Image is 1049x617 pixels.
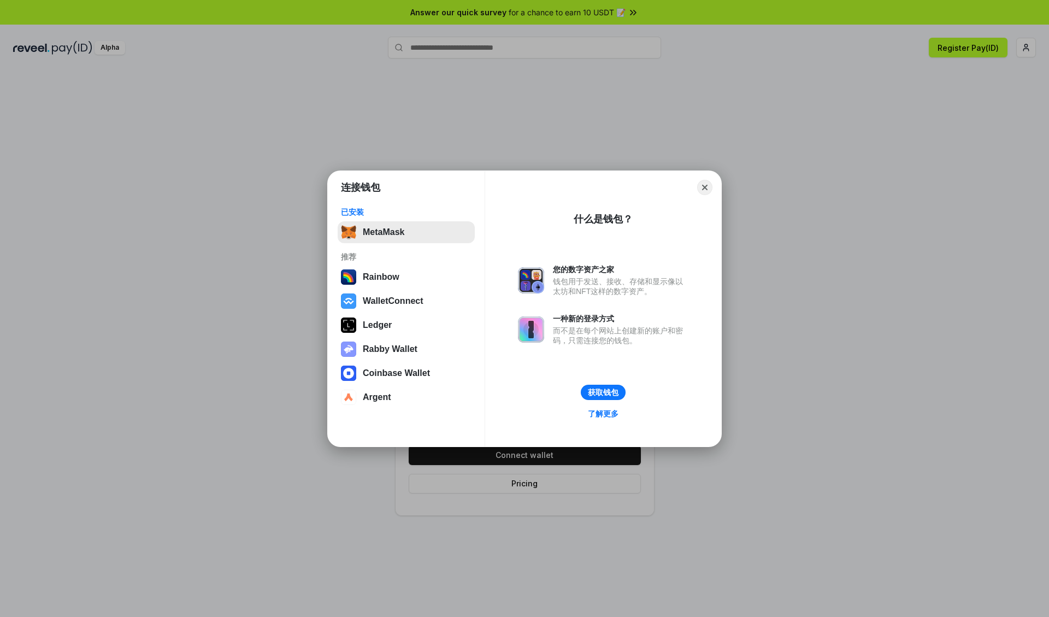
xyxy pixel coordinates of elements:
[518,267,544,293] img: svg+xml,%3Csvg%20xmlns%3D%22http%3A%2F%2Fwww.w3.org%2F2000%2Fsvg%22%20fill%3D%22none%22%20viewBox...
[553,326,688,345] div: 而不是在每个网站上创建新的账户和密码，只需连接您的钱包。
[341,181,380,194] h1: 连接钱包
[341,252,472,262] div: 推荐
[363,392,391,402] div: Argent
[518,316,544,343] img: svg+xml,%3Csvg%20xmlns%3D%22http%3A%2F%2Fwww.w3.org%2F2000%2Fsvg%22%20fill%3D%22none%22%20viewBox...
[363,320,392,330] div: Ledger
[341,293,356,309] img: svg+xml,%3Csvg%20width%3D%2228%22%20height%3D%2228%22%20viewBox%3D%220%200%2028%2028%22%20fill%3D...
[581,385,626,400] button: 获取钱包
[588,409,618,419] div: 了解更多
[338,221,475,243] button: MetaMask
[338,362,475,384] button: Coinbase Wallet
[341,225,356,240] img: svg+xml,%3Csvg%20fill%3D%22none%22%20height%3D%2233%22%20viewBox%3D%220%200%2035%2033%22%20width%...
[341,269,356,285] img: svg+xml,%3Csvg%20width%3D%22120%22%20height%3D%22120%22%20viewBox%3D%220%200%20120%20120%22%20fil...
[553,265,688,274] div: 您的数字资产之家
[341,342,356,357] img: svg+xml,%3Csvg%20xmlns%3D%22http%3A%2F%2Fwww.w3.org%2F2000%2Fsvg%22%20fill%3D%22none%22%20viewBox...
[341,390,356,405] img: svg+xml,%3Csvg%20width%3D%2228%22%20height%3D%2228%22%20viewBox%3D%220%200%2028%2028%22%20fill%3D...
[338,338,475,360] button: Rabby Wallet
[363,296,423,306] div: WalletConnect
[363,227,404,237] div: MetaMask
[697,180,712,195] button: Close
[363,368,430,378] div: Coinbase Wallet
[338,290,475,312] button: WalletConnect
[341,366,356,381] img: svg+xml,%3Csvg%20width%3D%2228%22%20height%3D%2228%22%20viewBox%3D%220%200%2028%2028%22%20fill%3D...
[363,272,399,282] div: Rainbow
[581,407,625,421] a: 了解更多
[588,387,618,397] div: 获取钱包
[574,213,633,226] div: 什么是钱包？
[553,277,688,296] div: 钱包用于发送、接收、存储和显示像以太坊和NFT这样的数字资产。
[338,266,475,288] button: Rainbow
[341,207,472,217] div: 已安装
[341,318,356,333] img: svg+xml,%3Csvg%20xmlns%3D%22http%3A%2F%2Fwww.w3.org%2F2000%2Fsvg%22%20width%3D%2228%22%20height%3...
[363,344,417,354] div: Rabby Wallet
[553,314,688,324] div: 一种新的登录方式
[338,386,475,408] button: Argent
[338,314,475,336] button: Ledger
